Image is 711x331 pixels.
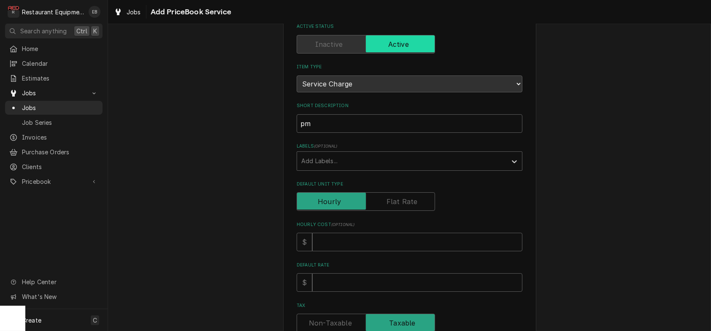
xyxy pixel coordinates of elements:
span: Jobs [127,8,141,16]
div: $ [297,233,312,251]
div: Default Unit Type [297,181,522,211]
span: Estimates [22,74,98,83]
span: Calendar [22,59,98,68]
span: Create [22,317,41,324]
span: C [93,316,97,325]
label: Default Unit Type [297,181,522,188]
span: What's New [22,292,97,301]
label: Hourly Cost [297,221,522,228]
label: Labels [297,143,522,150]
span: K [93,27,97,35]
a: Clients [5,160,103,174]
span: ( optional ) [331,222,355,227]
span: Add PriceBook Service [148,6,231,18]
a: Home [5,42,103,56]
span: Help Center [22,277,97,286]
span: Invoices [22,133,98,142]
div: Default Rate [297,262,522,292]
div: Short Description [297,102,522,132]
span: ( optional ) [314,144,338,148]
button: Search anythingCtrlK [5,24,103,38]
span: Purchase Orders [22,148,98,156]
div: $ [297,273,312,292]
div: Active [297,35,522,54]
label: Tax [297,302,522,309]
div: EB [89,6,100,18]
a: Job Series [5,116,103,129]
a: Invoices [5,130,103,144]
span: Ctrl [76,27,87,35]
div: Labels [297,143,522,170]
span: Pricebook [22,177,86,186]
label: Short Description [297,102,522,109]
div: Hourly Cost [297,221,522,251]
span: Job Series [22,118,98,127]
a: Jobs [111,5,144,19]
a: Jobs [5,101,103,115]
label: Default Rate [297,262,522,269]
a: Go to Pricebook [5,175,103,188]
a: Calendar [5,57,103,70]
span: Clients [22,162,98,171]
div: Item Type [297,64,522,92]
span: Jobs [22,89,86,97]
a: Purchase Orders [5,145,103,159]
div: R [8,6,19,18]
span: Search anything [20,27,67,35]
a: Estimates [5,71,103,85]
div: Restaurant Equipment Diagnostics's Avatar [8,6,19,18]
div: Emily Bird's Avatar [89,6,100,18]
label: Active Status [297,23,522,30]
a: Go to Jobs [5,86,103,100]
a: Go to Help Center [5,275,103,289]
input: Name used to describe this Service [297,114,522,133]
a: Go to What's New [5,290,103,304]
span: Home [22,44,98,53]
div: Restaurant Equipment Diagnostics [22,8,84,16]
label: Item Type [297,64,522,70]
span: Jobs [22,103,98,112]
div: Active Status [297,23,522,53]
